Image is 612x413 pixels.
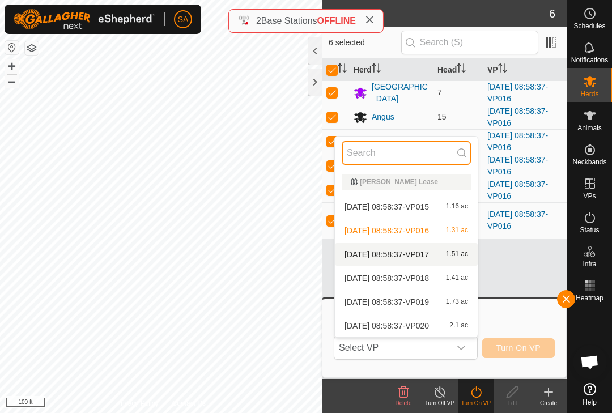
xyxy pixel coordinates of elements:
span: Status [580,227,599,233]
p-sorticon: Activate to sort [338,65,347,74]
span: 1.73 ac [446,298,468,306]
span: [DATE] 08:58:37-VP019 [345,298,429,306]
span: 1.41 ac [446,274,468,282]
span: 1.31 ac [446,227,468,235]
span: 1.51 ac [446,250,468,258]
a: Contact Us [172,398,206,408]
p-sorticon: Activate to sort [372,65,381,74]
a: [DATE] 08:58:37-VP016 [487,155,548,176]
a: [DATE] 08:58:37-VP016 [487,107,548,127]
li: 2025-09-26 08:58:37-VP019 [335,291,478,313]
div: [GEOGRAPHIC_DATA] [372,81,428,105]
span: 15 [437,112,447,121]
img: Gallagher Logo [14,9,155,29]
h2: Herds [329,7,549,20]
span: 6 selected [329,37,401,49]
li: 2025-09-26 08:58:37-VP016 [335,219,478,242]
input: Search [342,141,471,165]
span: [DATE] 08:58:37-VP016 [345,227,429,235]
span: Heatmap [576,295,603,301]
span: Help [583,399,597,406]
div: Create [530,399,567,407]
span: Turn On VP [496,343,541,352]
a: [DATE] 08:58:37-VP016 [487,180,548,201]
span: Infra [583,261,596,267]
p-sorticon: Activate to sort [457,65,466,74]
span: 2 [256,16,261,25]
span: [DATE] 08:58:37-VP017 [345,250,429,258]
th: Herd [349,59,433,81]
li: 2025-09-26 08:58:37-VP020 [335,314,478,337]
a: Privacy Policy [116,398,159,408]
input: Search (S) [401,31,538,54]
div: Angus [372,111,394,123]
th: Head [433,59,483,81]
a: [DATE] 08:58:37-VP016 [487,210,548,231]
ul: Option List [335,169,478,337]
span: [DATE] 08:58:37-VP015 [345,203,429,211]
span: OFFLINE [317,16,356,25]
div: Turn Off VP [422,399,458,407]
div: Edit [494,399,530,407]
span: 1.16 ac [446,203,468,211]
div: dropdown trigger [450,337,473,359]
li: 2025-09-26 08:58:37-VP017 [335,243,478,266]
div: [PERSON_NAME] Lease [351,178,462,185]
span: [DATE] 08:58:37-VP018 [345,274,429,282]
span: 6 [549,5,555,22]
th: VP [483,59,567,81]
span: Delete [396,400,412,406]
span: Schedules [573,23,605,29]
span: Select VP [334,337,450,359]
div: Open chat [573,345,607,379]
span: Notifications [571,57,608,63]
a: [DATE] 08:58:37-VP016 [487,131,548,152]
div: Turn On VP [458,399,494,407]
a: Help [567,378,612,410]
span: Animals [577,125,602,131]
span: Base Stations [261,16,317,25]
button: Map Layers [25,41,39,55]
span: Neckbands [572,159,606,165]
button: Reset Map [5,41,19,54]
a: [DATE] 08:58:37-VP016 [487,82,548,103]
span: [DATE] 08:58:37-VP020 [345,322,429,330]
button: – [5,74,19,88]
button: Turn On VP [482,338,555,358]
li: 2025-09-26 08:58:37-VP015 [335,195,478,218]
span: Herds [580,91,598,97]
button: + [5,59,19,73]
span: 7 [437,88,442,97]
span: SA [178,14,189,25]
span: 2.1 ac [449,322,468,330]
li: 2025-09-26 08:58:37-VP018 [335,267,478,289]
span: VPs [583,193,596,199]
p-sorticon: Activate to sort [498,65,507,74]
